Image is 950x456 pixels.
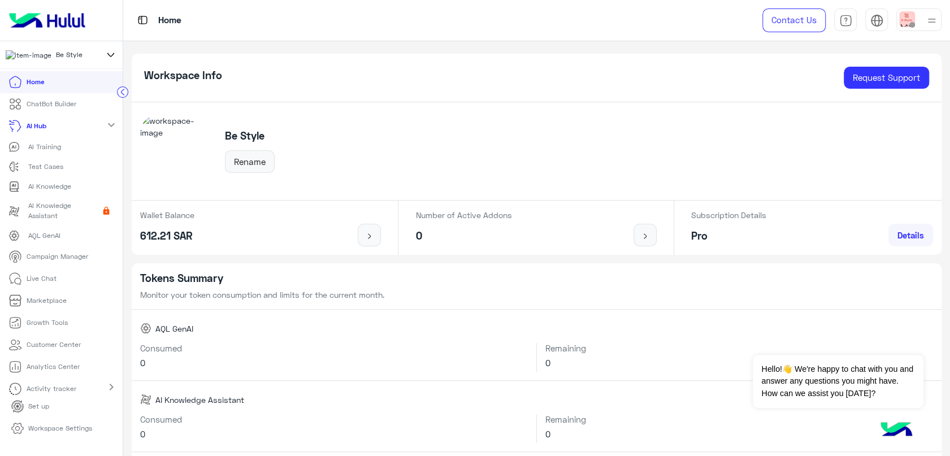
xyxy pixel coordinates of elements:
span: AI Knowledge Assistant [155,394,244,406]
img: 510162592189670 [6,50,51,60]
a: Contact Us [762,8,826,32]
p: Subscription Details [691,209,766,221]
img: profile [925,14,939,28]
img: icon [638,232,652,241]
h5: Tokens Summary [140,272,933,285]
a: Set up [2,396,58,418]
h5: Pro [691,229,766,242]
p: Monitor your token consumption and limits for the current month. [140,289,933,301]
h6: Consumed [140,343,528,353]
h6: Remaining [545,343,933,353]
h6: 0 [545,358,933,368]
h6: Consumed [140,414,528,424]
a: Request Support [844,67,929,89]
p: AI Knowledge [28,181,71,192]
p: Growth Tools [27,318,68,328]
p: Number of Active Addons [415,209,511,221]
p: Live Chat [27,273,57,284]
p: Test Cases [28,162,63,172]
h6: Remaining [545,414,933,424]
mat-icon: chevron_right [105,380,118,394]
p: Campaign Manager [27,251,88,262]
p: Analytics Center [27,362,80,372]
p: ChatBot Builder [27,99,76,109]
h6: 0 [545,429,933,439]
h5: Be Style [225,129,275,142]
h6: 0 [140,358,528,368]
p: AQL GenAI [28,231,60,241]
a: Workspace Settings [2,418,101,440]
p: Wallet Balance [140,209,194,221]
h5: 612.21 SAR [140,229,194,242]
img: tab [870,14,883,27]
h5: 0 [415,229,511,242]
span: Be Style [56,50,83,60]
p: AI Hub [27,121,46,131]
button: Rename [225,150,275,173]
span: AQL GenAI [155,323,193,335]
span: Hello!👋 We're happy to chat with you and answer any questions you might have. How can we assist y... [753,355,923,408]
h5: Workspace Info [144,69,222,82]
p: Activity tracker [27,384,76,394]
p: Workspace Settings [28,423,92,433]
span: Details [897,230,924,240]
p: Home [27,77,44,87]
img: Logo [5,8,90,32]
p: Home [158,13,181,28]
p: AI Training [28,142,61,152]
p: Set up [28,401,49,411]
p: Customer Center [27,340,81,350]
img: tab [136,13,150,27]
img: AQL GenAI [140,323,151,334]
img: hulul-logo.png [877,411,916,450]
img: workspace-image [140,115,212,187]
mat-icon: expand_more [105,118,118,132]
p: AI Knowledge Assistant [28,201,99,221]
img: AI Knowledge Assistant [140,394,151,405]
img: icon [362,232,376,241]
img: userImage [899,11,915,27]
img: tab [839,14,852,27]
h6: 0 [140,429,528,439]
a: Details [888,224,933,246]
a: tab [834,8,857,32]
p: Marketplace [27,296,67,306]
